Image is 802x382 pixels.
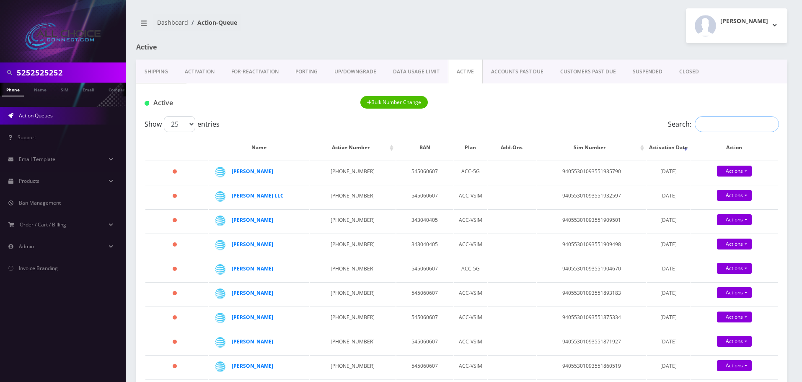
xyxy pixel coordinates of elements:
[454,161,487,184] td: ACC-5G
[717,190,752,201] a: Actions
[30,83,51,96] a: Name
[396,307,453,330] td: 545060607
[537,331,647,354] td: 94055301093551871927
[19,265,58,272] span: Invoice Branding
[164,116,195,132] select: Showentries
[660,168,677,175] span: [DATE]
[232,241,273,248] a: [PERSON_NAME]
[454,355,487,379] td: ACC-VSIM
[671,60,707,84] a: CLOSED
[454,209,487,233] td: ACC-VSIM
[104,83,132,96] a: Company
[25,23,101,50] img: All Choice Connect
[647,135,689,160] th: Activation Date: activate to sort column ascending
[19,243,34,250] span: Admin
[310,185,395,208] td: [PHONE_NUMBER]
[232,289,273,296] a: [PERSON_NAME]
[310,161,395,184] td: [PHONE_NUMBER]
[717,263,752,274] a: Actions
[19,199,61,206] span: Ban Management
[396,282,453,306] td: 545060607
[537,234,647,257] td: 94055301093551909498
[19,156,55,163] span: Email Template
[396,258,453,281] td: 545060607
[232,168,273,175] a: [PERSON_NAME]
[552,60,624,84] a: CUSTOMERS PAST DUE
[454,307,487,330] td: ACC-VSIM
[686,8,787,43] button: [PERSON_NAME]
[454,282,487,306] td: ACC-VSIM
[396,209,453,233] td: 343040405
[660,241,677,248] span: [DATE]
[717,312,752,322] a: Actions
[310,209,395,233] td: [PHONE_NUMBER]
[660,265,677,272] span: [DATE]
[136,14,455,38] nav: breadcrumb
[232,362,273,369] a: [PERSON_NAME]
[209,135,309,160] th: Name
[720,18,768,25] h2: [PERSON_NAME]
[668,116,779,132] label: Search:
[310,355,395,379] td: [PHONE_NUMBER]
[717,336,752,347] a: Actions
[695,116,779,132] input: Search:
[537,258,647,281] td: 94055301093551904670
[483,60,552,84] a: ACCOUNTS PAST DUE
[57,83,72,96] a: SIM
[17,65,124,81] input: Search in Company
[310,331,395,354] td: [PHONE_NUMBER]
[660,192,677,199] span: [DATE]
[310,282,395,306] td: [PHONE_NUMBER]
[145,99,348,107] h1: Active
[454,185,487,208] td: ACC-VSIM
[691,135,778,160] th: Action
[537,355,647,379] td: 94055301093551860519
[537,209,647,233] td: 94055301093551909501
[660,314,677,321] span: [DATE]
[717,214,752,225] a: Actions
[717,166,752,177] a: Actions
[232,265,273,272] a: [PERSON_NAME]
[624,60,671,84] a: SUSPENDED
[78,83,98,96] a: Email
[326,60,385,84] a: UP/DOWNGRADE
[660,216,677,223] span: [DATE]
[360,96,428,109] button: Bulk Number Change
[310,234,395,257] td: [PHONE_NUMBER]
[20,221,66,228] span: Order / Cart / Billing
[287,60,326,84] a: PORTING
[537,282,647,306] td: 94055301093551893183
[660,362,677,369] span: [DATE]
[19,112,53,119] span: Action Queues
[660,338,677,345] span: [DATE]
[145,101,149,106] img: Active
[537,135,647,160] th: Sim Number: activate to sort column ascending
[396,234,453,257] td: 343040405
[136,43,345,51] h1: Active
[537,307,647,330] td: 94055301093551875334
[232,192,284,199] a: [PERSON_NAME] LLC
[145,116,220,132] label: Show entries
[18,134,36,141] span: Support
[537,161,647,184] td: 94055301093551935790
[136,60,176,84] a: Shipping
[310,135,395,160] th: Active Number: activate to sort column ascending
[396,355,453,379] td: 545060607
[537,185,647,208] td: 94055301093551932597
[454,234,487,257] td: ACC-VSIM
[310,307,395,330] td: [PHONE_NUMBER]
[223,60,287,84] a: FOR-REActivation
[176,60,223,84] a: Activation
[488,135,536,160] th: Add-Ons
[717,360,752,371] a: Actions
[232,338,273,345] a: [PERSON_NAME]
[232,314,273,321] a: [PERSON_NAME]
[454,258,487,281] td: ACC-5G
